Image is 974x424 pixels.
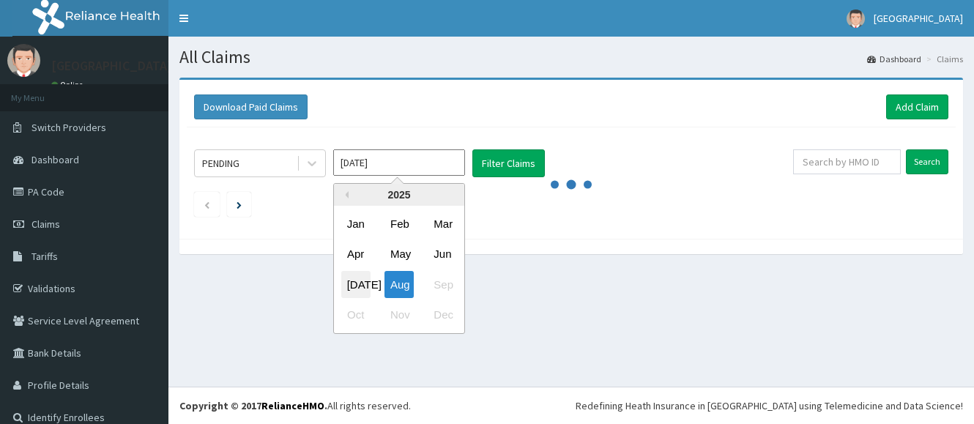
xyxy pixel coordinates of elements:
[793,149,901,174] input: Search by HMO ID
[341,271,371,298] div: Choose July 2025
[549,163,593,207] svg: audio-loading
[334,184,464,206] div: 2025
[847,10,865,28] img: User Image
[886,94,948,119] a: Add Claim
[179,399,327,412] strong: Copyright © 2017 .
[237,198,242,211] a: Next page
[384,210,414,237] div: Choose February 2025
[428,210,457,237] div: Choose March 2025
[261,399,324,412] a: RelianceHMO
[194,94,308,119] button: Download Paid Claims
[472,149,545,177] button: Filter Claims
[923,53,963,65] li: Claims
[51,59,172,72] p: [GEOGRAPHIC_DATA]
[179,48,963,67] h1: All Claims
[341,241,371,268] div: Choose April 2025
[874,12,963,25] span: [GEOGRAPHIC_DATA]
[334,209,464,330] div: month 2025-08
[428,241,457,268] div: Choose June 2025
[341,210,371,237] div: Choose January 2025
[384,271,414,298] div: Choose August 2025
[906,149,948,174] input: Search
[333,149,465,176] input: Select Month and Year
[341,191,349,198] button: Previous Year
[384,241,414,268] div: Choose May 2025
[168,387,974,424] footer: All rights reserved.
[202,156,239,171] div: PENDING
[31,217,60,231] span: Claims
[7,44,40,77] img: User Image
[204,198,210,211] a: Previous page
[576,398,963,413] div: Redefining Heath Insurance in [GEOGRAPHIC_DATA] using Telemedicine and Data Science!
[867,53,921,65] a: Dashboard
[31,153,79,166] span: Dashboard
[31,121,106,134] span: Switch Providers
[31,250,58,263] span: Tariffs
[51,80,86,90] a: Online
